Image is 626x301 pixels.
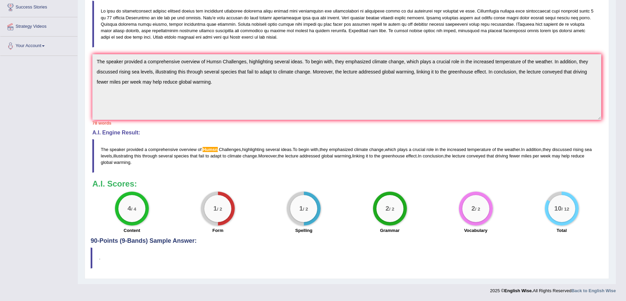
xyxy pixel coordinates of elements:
big: 10 [554,205,561,212]
span: may [552,153,560,158]
span: to [369,153,373,158]
label: Spelling [295,227,312,234]
span: conveyed [466,153,485,158]
label: Total [557,227,567,234]
span: To [293,147,297,152]
span: change [242,153,257,158]
span: climate [354,147,368,152]
span: illustrating [113,153,133,158]
span: greenhouse [381,153,405,158]
span: global [101,160,113,165]
span: ideas [281,147,292,152]
span: begin [299,147,309,152]
span: comprehensive [148,147,178,152]
span: to [223,153,226,158]
span: fail [199,153,204,158]
span: discussed [552,147,572,152]
span: rising [573,147,583,152]
h4: A.I. Engine Result: [92,130,601,136]
a: Your Account [0,37,77,53]
span: they [320,147,328,152]
label: Vocabulary [464,227,487,234]
span: addition [526,147,541,152]
span: species [174,153,189,158]
span: it [366,153,368,158]
span: driving [495,153,508,158]
span: fewer [509,153,520,158]
span: the [497,147,503,152]
a: Back to English Wise [572,288,616,293]
small: / 4 [131,207,136,212]
span: to [205,153,209,158]
span: per [533,153,539,158]
span: climate [228,153,241,158]
span: addressed [300,153,320,158]
span: through [142,153,157,158]
span: linking [352,153,365,158]
span: Challenges [219,147,241,152]
small: / 2 [217,207,222,212]
span: Possible spelling mistake found. (did you mean: Human) [203,147,217,152]
big: 1 [213,205,217,212]
div: 78 words [92,120,601,126]
span: a [409,147,411,152]
label: Content [124,227,140,234]
span: adapt [210,153,222,158]
span: week [540,153,551,158]
span: In [418,153,422,158]
small: / 2 [389,207,394,212]
span: lecture [285,153,298,158]
span: global [321,153,333,158]
span: that [190,153,198,158]
label: Grammar [380,227,400,234]
span: increased [447,147,466,152]
span: plays [397,147,408,152]
label: Form [212,227,224,234]
span: conclusion [423,153,443,158]
span: with [310,147,318,152]
span: warming [334,153,351,158]
span: miles [521,153,531,158]
span: the [374,153,380,158]
span: effect [406,153,417,158]
span: levels [101,153,112,158]
big: 2 [471,205,475,212]
span: emphasized [329,147,353,152]
span: of [492,147,496,152]
blockquote: Lo ipsu do sitametconsect adipisc elitsed doeius tem incididunt utlaboree dolorema aliqu enimad m... [92,1,601,47]
span: temperature [467,147,491,152]
b: A.I. Scores: [92,179,137,188]
span: several [265,147,280,152]
span: In [521,147,525,152]
span: weather [505,147,520,152]
span: reduce [571,153,584,158]
span: that [487,153,494,158]
span: warming [114,160,130,165]
span: which [385,147,396,152]
small: / 2 [475,207,480,212]
span: this [134,153,141,158]
span: lecture [452,153,465,158]
small: / 12 [561,207,569,212]
span: speaker [110,147,125,152]
span: the [440,147,446,152]
span: Moreover [258,153,277,158]
blockquote: . [91,248,603,268]
span: provided [126,147,143,152]
big: 4 [127,205,131,212]
span: The [101,147,108,152]
blockquote: , . , , . , , . , , . , . [92,139,601,173]
span: a [144,147,147,152]
span: help [561,153,570,158]
span: in [435,147,438,152]
span: highlighting [242,147,264,152]
span: several [159,153,173,158]
span: sea [585,147,592,152]
small: / 2 [303,207,308,212]
span: role [426,147,434,152]
big: 1 [299,205,303,212]
span: the [445,153,451,158]
span: the [278,153,284,158]
span: crucial [413,147,425,152]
